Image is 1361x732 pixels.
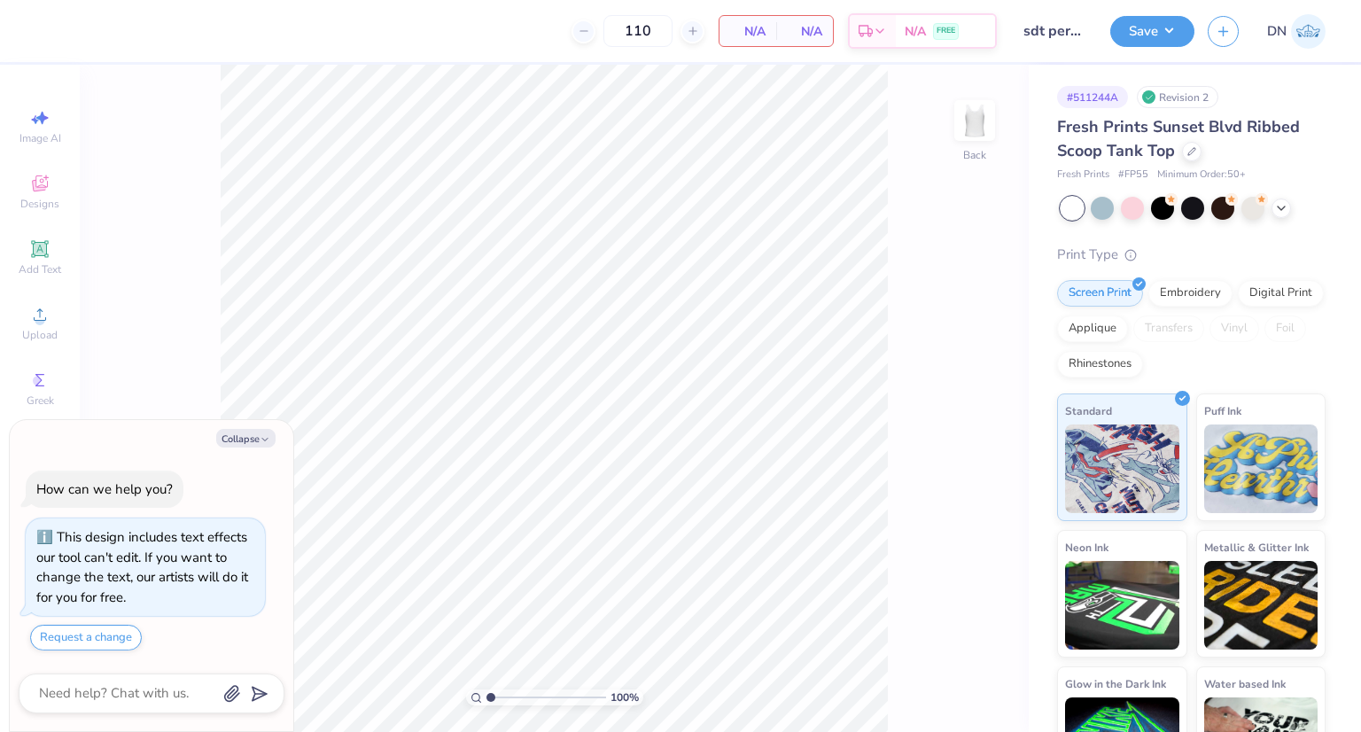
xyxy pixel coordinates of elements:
[963,147,986,163] div: Back
[1137,86,1218,108] div: Revision 2
[905,22,926,41] span: N/A
[27,393,54,408] span: Greek
[937,25,955,37] span: FREE
[1238,280,1324,307] div: Digital Print
[1057,86,1128,108] div: # 511244A
[1157,167,1246,183] span: Minimum Order: 50 +
[1267,14,1326,49] a: DN
[1148,280,1233,307] div: Embroidery
[36,480,173,498] div: How can we help you?
[603,15,673,47] input: – –
[1057,167,1109,183] span: Fresh Prints
[216,429,276,448] button: Collapse
[1065,674,1166,693] span: Glow in the Dark Ink
[19,262,61,276] span: Add Text
[1057,116,1300,161] span: Fresh Prints Sunset Blvd Ribbed Scoop Tank Top
[1065,561,1179,650] img: Neon Ink
[22,328,58,342] span: Upload
[957,103,992,138] img: Back
[1057,245,1326,265] div: Print Type
[1204,401,1241,420] span: Puff Ink
[1291,14,1326,49] img: Danielle Newport
[1204,424,1318,513] img: Puff Ink
[1204,674,1286,693] span: Water based Ink
[1204,561,1318,650] img: Metallic & Glitter Ink
[1133,315,1204,342] div: Transfers
[1110,16,1194,47] button: Save
[611,689,639,705] span: 100 %
[1065,538,1108,557] span: Neon Ink
[1057,315,1128,342] div: Applique
[1010,13,1097,49] input: Untitled Design
[1065,401,1112,420] span: Standard
[730,22,766,41] span: N/A
[787,22,822,41] span: N/A
[1118,167,1148,183] span: # FP55
[1267,21,1287,42] span: DN
[1065,424,1179,513] img: Standard
[1057,351,1143,378] div: Rhinestones
[1057,280,1143,307] div: Screen Print
[1264,315,1306,342] div: Foil
[30,625,142,650] button: Request a change
[36,528,248,606] div: This design includes text effects our tool can't edit. If you want to change the text, our artist...
[1204,538,1309,557] span: Metallic & Glitter Ink
[20,197,59,211] span: Designs
[19,131,61,145] span: Image AI
[1209,315,1259,342] div: Vinyl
